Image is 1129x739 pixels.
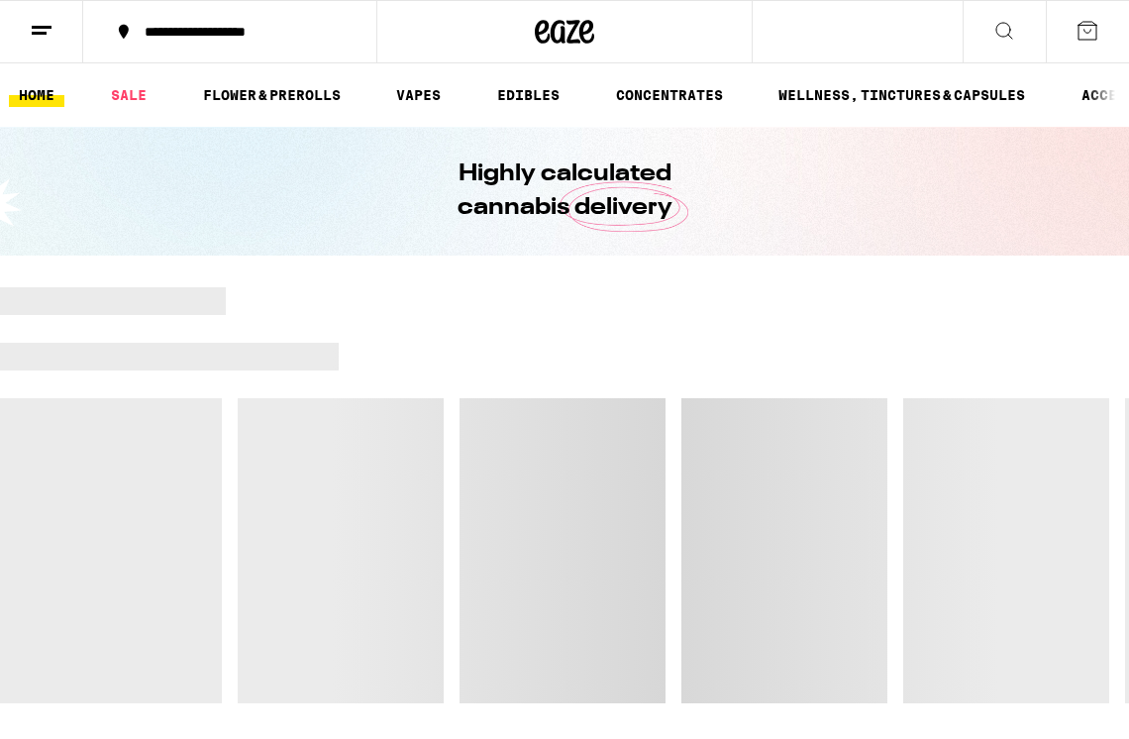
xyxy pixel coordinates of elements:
a: VAPES [386,83,451,107]
a: SALE [101,83,156,107]
a: WELLNESS, TINCTURES & CAPSULES [769,83,1035,107]
a: CONCENTRATES [606,83,733,107]
a: EDIBLES [487,83,569,107]
h1: Highly calculated cannabis delivery [401,158,728,225]
a: HOME [9,83,64,107]
a: FLOWER & PREROLLS [193,83,351,107]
